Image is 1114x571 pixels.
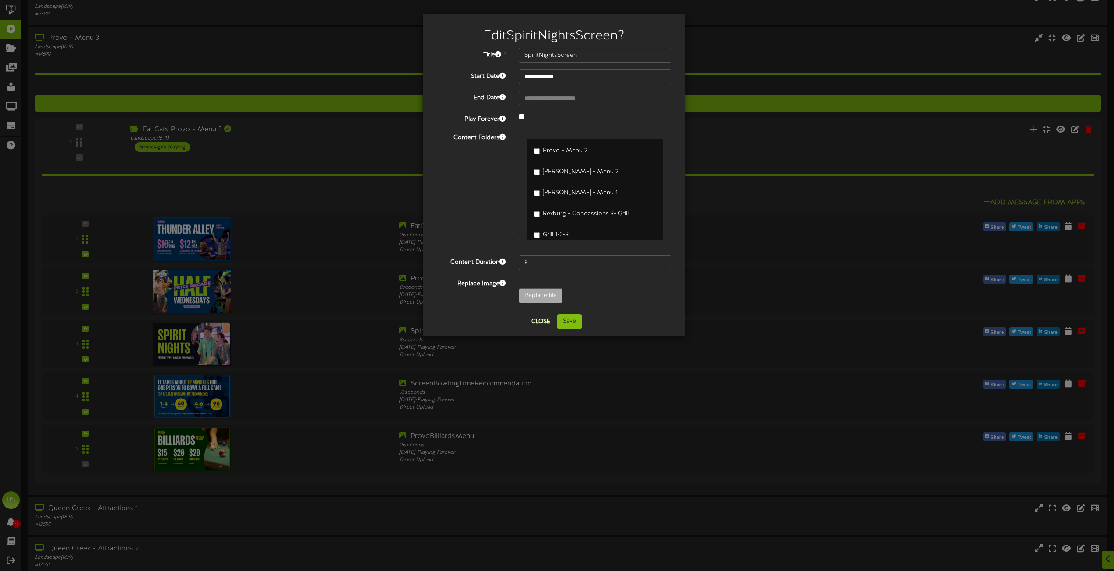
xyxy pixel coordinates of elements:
[526,315,555,329] button: Close
[534,211,540,217] input: Rexburg - Concessions 3- Grill
[429,48,512,60] label: Title
[534,190,540,196] input: [PERSON_NAME] - Menu 1
[543,168,618,175] span: [PERSON_NAME] - Menu 2
[519,48,671,63] input: Title
[534,169,540,175] input: [PERSON_NAME] - Menu 2
[534,232,540,238] input: Grill 1-2-3
[557,314,582,329] button: Save
[429,112,512,124] label: Play Forever
[543,189,618,196] span: [PERSON_NAME] - Menu 1
[429,130,512,142] label: Content Folders
[429,91,512,102] label: End Date
[436,29,671,43] h2: Edit SpiritNightsScreen ?
[519,255,671,270] input: 15
[429,277,512,288] label: Replace Image
[429,69,512,81] label: Start Date
[543,231,569,238] span: Grill 1-2-3
[543,147,587,154] span: Provo - Menu 2
[543,210,629,217] span: Rexburg - Concessions 3- Grill
[534,148,540,154] input: Provo - Menu 2
[429,255,512,267] label: Content Duration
